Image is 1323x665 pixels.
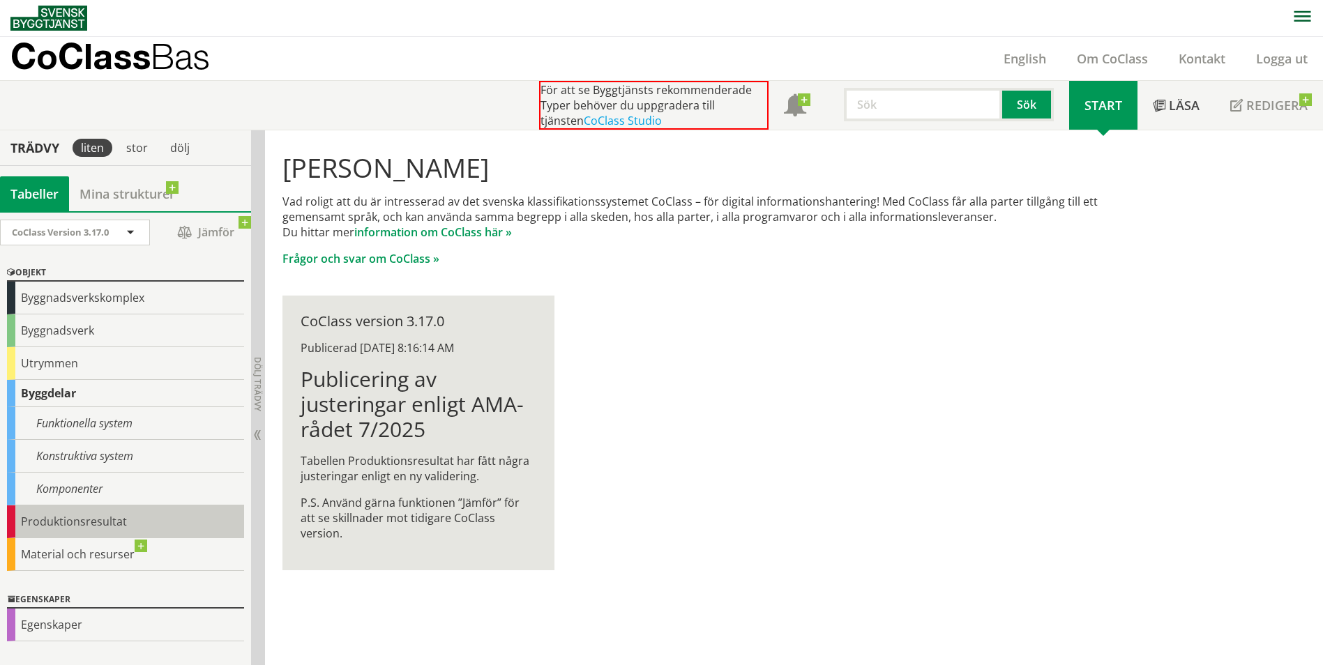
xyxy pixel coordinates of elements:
div: Egenskaper [7,592,244,609]
div: CoClass version 3.17.0 [301,314,536,329]
a: English [988,50,1061,67]
div: Egenskaper [7,609,244,641]
div: Konstruktiva system [7,440,244,473]
div: Utrymmen [7,347,244,380]
div: dölj [162,139,198,157]
div: Objekt [7,265,244,282]
div: stor [118,139,156,157]
span: Redigera [1246,97,1308,114]
a: Kontakt [1163,50,1241,67]
a: Redigera [1215,81,1323,130]
a: Start [1069,81,1137,130]
a: CoClassBas [10,37,240,80]
a: CoClass Studio [584,113,662,128]
div: Byggdelar [7,380,244,407]
span: CoClass Version 3.17.0 [12,226,109,238]
a: information om CoClass här » [354,224,512,240]
div: Funktionella system [7,407,244,440]
div: Komponenter [7,473,244,505]
span: Start [1084,97,1122,114]
a: Logga ut [1241,50,1323,67]
a: Mina strukturer [69,176,186,211]
a: Frågor och svar om CoClass » [282,251,439,266]
div: Byggnadsverk [7,314,244,347]
span: Dölj trädvy [252,357,264,411]
p: P.S. Använd gärna funktionen ”Jämför” för att se skillnader mot tidigare CoClass version. [301,495,536,541]
p: Vad roligt att du är intresserad av det svenska klassifikationssystemet CoClass – för digital inf... [282,194,1140,240]
p: Tabellen Produktionsresultat har fått några justeringar enligt en ny validering. [301,453,536,484]
img: Svensk Byggtjänst [10,6,87,31]
h1: [PERSON_NAME] [282,152,1140,183]
div: Publicerad [DATE] 8:16:14 AM [301,340,536,356]
span: Läsa [1169,97,1200,114]
button: Sök [1002,88,1054,121]
div: För att se Byggtjänsts rekommenderade Typer behöver du uppgradera till tjänsten [539,81,769,130]
div: Material och resurser [7,538,244,571]
div: Trädvy [3,140,67,155]
span: Notifikationer [784,95,806,118]
div: Produktionsresultat [7,505,244,538]
div: Byggnadsverkskomplex [7,282,244,314]
a: Om CoClass [1061,50,1163,67]
div: liten [73,139,112,157]
a: Läsa [1137,81,1215,130]
input: Sök [844,88,1002,121]
p: CoClass [10,48,210,64]
h1: Publicering av justeringar enligt AMA-rådet 7/2025 [301,367,536,442]
span: Jämför [164,220,248,245]
span: Bas [151,36,210,77]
